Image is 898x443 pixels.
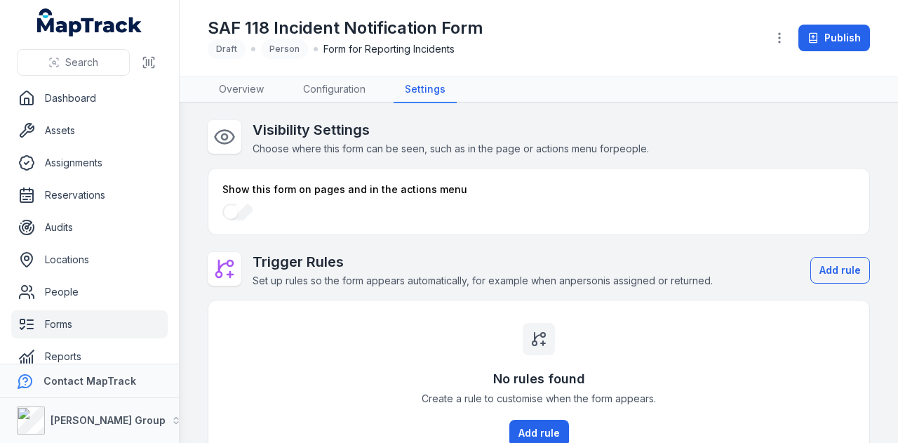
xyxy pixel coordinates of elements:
h3: No rules found [493,369,585,389]
a: Forms [11,310,168,338]
a: Reservations [11,181,168,209]
a: Assignments [11,149,168,177]
span: Search [65,55,98,70]
a: Overview [208,77,275,103]
a: Reports [11,343,168,371]
button: Add rule [810,257,870,284]
a: Audits [11,213,168,242]
a: People [11,278,168,306]
span: Form for Reporting Incidents [323,42,455,56]
a: Assets [11,117,168,145]
a: Settings [394,77,457,103]
span: Choose where this form can be seen, such as in the page or actions menu for people . [253,143,649,154]
div: Draft [208,39,246,59]
h1: SAF 118 Incident Notification Form [208,17,483,39]
span: Set up rules so the form appears automatically, for example when an person is assigned or returned. [253,275,713,286]
a: Dashboard [11,84,168,112]
strong: Contact MapTrack [43,375,136,387]
input: :r17h:-form-item-label [222,204,253,220]
button: Publish [798,25,870,51]
a: Locations [11,246,168,274]
a: Configuration [292,77,377,103]
h2: Visibility Settings [253,120,649,140]
a: MapTrack [37,8,142,37]
strong: [PERSON_NAME] Group [51,414,166,426]
div: Person [261,39,308,59]
button: Search [17,49,130,76]
h2: Trigger Rules [253,252,713,272]
label: Show this form on pages and in the actions menu [222,183,467,197]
